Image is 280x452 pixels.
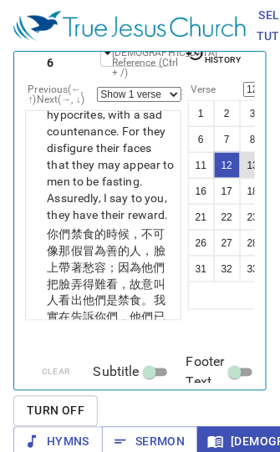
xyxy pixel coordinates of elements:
[47,227,165,341] wg3752: ，不可
[240,230,267,256] button: 28
[47,277,165,341] wg4383: 弄得難看
[214,126,241,153] button: 7
[47,311,165,341] wg3004: 你們
[47,294,165,341] wg5316: 他們是禁食
[105,43,139,62] input: Type Bible Reference
[214,204,241,231] button: 22
[214,230,241,256] button: 27
[13,396,98,427] button: Turn Off
[188,100,215,127] button: 1
[3,32,98,73] b: [PERSON_NAME] 6
[188,230,215,256] button: 26
[47,226,176,343] p: 你們禁食
[240,178,267,205] button: 18
[47,244,165,341] wg3361: 像
[188,256,215,282] button: 31
[240,126,267,153] button: 8
[25,27,97,78] button: [PERSON_NAME] 6
[94,363,140,383] span: Subtitle
[214,100,241,127] button: 2
[185,37,242,67] span: Verse History
[47,227,165,341] wg3522: 的時候
[188,84,216,94] label: Verse
[47,294,165,341] wg444: 看出
[240,204,267,231] button: 23
[47,294,165,341] wg3522: 。我實在
[240,256,267,282] button: 33
[188,178,215,205] button: 16
[214,178,241,205] button: 17
[175,34,252,69] button: Verse History
[27,401,84,422] span: Turn Off
[240,152,267,179] button: 13
[186,353,225,393] span: Footer Text
[188,204,215,231] button: 21
[188,152,215,179] button: 11
[47,261,165,341] wg1063: 他們
[188,126,215,153] button: 6
[28,84,96,104] label: Previous (←, ↑) Next (→, ↓)
[47,261,165,341] wg4659: ；因為
[47,73,176,223] p: "Moreover, when you fast, do not be like the hypocrites, with a sad countenance. For they disfigu...
[47,277,165,341] wg846: 把臉
[47,311,165,341] wg281: 告訴
[214,256,241,282] button: 32
[13,11,246,41] img: True Jesus Church
[47,244,165,341] wg5618: 那假冒為善的人
[214,152,241,179] button: 12
[240,100,267,127] button: 3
